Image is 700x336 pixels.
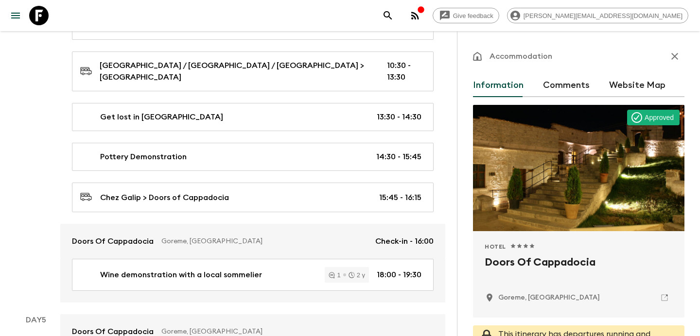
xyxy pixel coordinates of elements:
[507,8,688,23] div: [PERSON_NAME][EMAIL_ADDRESS][DOMAIN_NAME]
[387,60,421,83] p: 10:30 - 13:30
[377,269,421,281] p: 18:00 - 19:30
[473,74,524,97] button: Information
[72,143,434,171] a: Pottery Demonstration14:30 - 15:45
[100,60,371,83] p: [GEOGRAPHIC_DATA] / [GEOGRAPHIC_DATA] / [GEOGRAPHIC_DATA] > [GEOGRAPHIC_DATA]
[498,293,600,302] p: Goreme, Turkey
[100,151,187,163] p: Pottery Demonstration
[485,254,673,286] h2: Doors Of Cappadocia
[72,259,434,291] a: Wine demonstration with a local sommelier12 y18:00 - 19:30
[518,12,688,19] span: [PERSON_NAME][EMAIL_ADDRESS][DOMAIN_NAME]
[375,235,434,247] p: Check-in - 16:00
[376,151,421,163] p: 14:30 - 15:45
[6,6,25,25] button: menu
[377,111,421,123] p: 13:30 - 14:30
[100,111,223,123] p: Get lost in [GEOGRAPHIC_DATA]
[72,183,434,212] a: Chez Galip > Doors of Cappadocia15:45 - 16:15
[473,105,684,231] div: Photo of Doors Of Cappadocia
[60,224,445,259] a: Doors Of CappadociaGoreme, [GEOGRAPHIC_DATA]Check-in - 16:00
[378,6,398,25] button: search adventures
[543,74,590,97] button: Comments
[645,113,674,122] p: Approved
[161,236,367,246] p: Goreme, [GEOGRAPHIC_DATA]
[485,243,506,251] span: Hotel
[12,314,60,326] p: Day 5
[329,272,340,278] div: 1
[349,272,365,278] div: 2 y
[448,12,499,19] span: Give feedback
[609,74,665,97] button: Website Map
[433,8,499,23] a: Give feedback
[100,192,229,203] p: Chez Galip > Doors of Cappadocia
[379,192,421,203] p: 15:45 - 16:15
[490,50,552,62] p: Accommodation
[72,51,434,91] a: [GEOGRAPHIC_DATA] / [GEOGRAPHIC_DATA] / [GEOGRAPHIC_DATA] > [GEOGRAPHIC_DATA]10:30 - 13:30
[72,235,154,247] p: Doors Of Cappadocia
[100,269,262,281] p: Wine demonstration with a local sommelier
[72,103,434,131] a: Get lost in [GEOGRAPHIC_DATA]13:30 - 14:30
